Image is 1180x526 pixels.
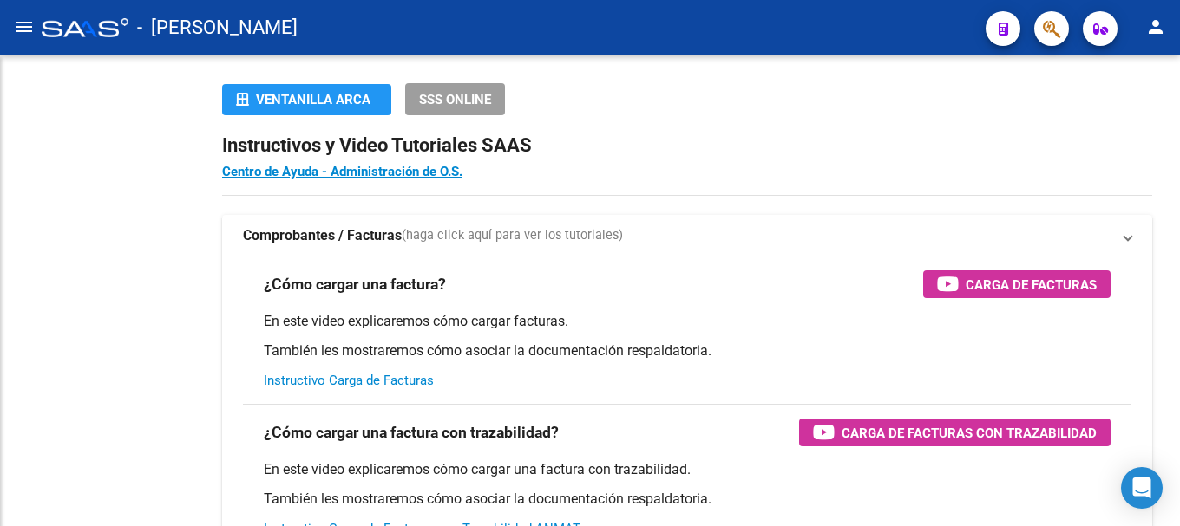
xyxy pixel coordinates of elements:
[419,92,491,107] span: SSS ONLINE
[842,422,1097,444] span: Carga de Facturas con Trazabilidad
[264,420,559,445] h3: ¿Cómo cargar una factura con trazabilidad?
[236,84,377,115] div: Ventanilla ARCA
[402,226,623,245] span: (haga click aquí para ver los tutoriales)
[1121,467,1163,509] div: Open Intercom Messenger
[966,274,1097,295] span: Carga de Facturas
[264,460,1111,479] p: En este video explicaremos cómo cargar una factura con trazabilidad.
[222,215,1152,257] mat-expansion-panel-header: Comprobantes / Facturas(haga click aquí para ver los tutoriales)
[264,373,434,388] a: Instructivo Carga de Facturas
[222,164,462,179] a: Centro de Ayuda - Administración de O.S.
[799,419,1111,446] button: Carga de Facturas con Trazabilidad
[137,9,298,47] span: - [PERSON_NAME]
[222,84,391,115] button: Ventanilla ARCA
[14,16,35,37] mat-icon: menu
[243,226,402,245] strong: Comprobantes / Facturas
[264,312,1111,331] p: En este video explicaremos cómo cargar facturas.
[264,490,1111,509] p: También les mostraremos cómo asociar la documentación respaldatoria.
[264,272,446,296] h3: ¿Cómo cargar una factura?
[264,341,1111,360] p: También les mostraremos cómo asociar la documentación respaldatoria.
[1145,16,1166,37] mat-icon: person
[405,83,505,115] button: SSS ONLINE
[222,129,1152,162] h2: Instructivos y Video Tutoriales SAAS
[923,270,1111,298] button: Carga de Facturas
